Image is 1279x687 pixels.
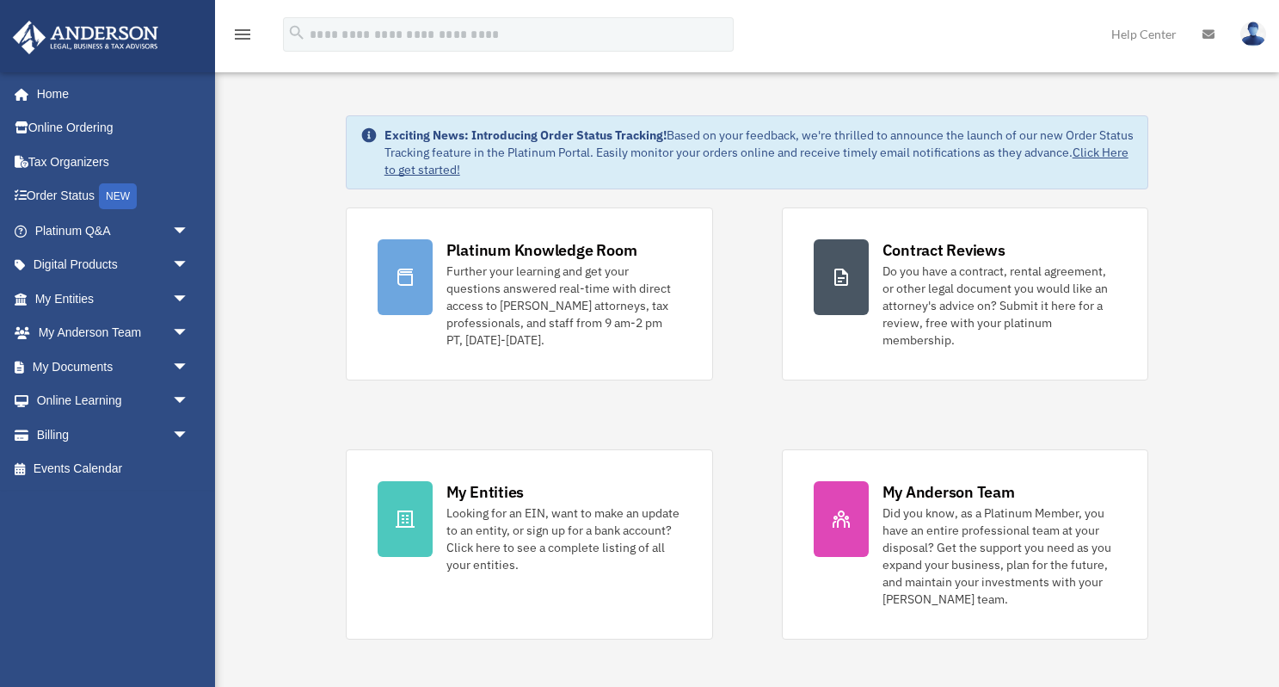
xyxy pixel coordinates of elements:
[882,263,1117,349] div: Do you have a contract, rental agreement, or other legal document you would like an attorney's ad...
[12,418,215,452] a: Billingarrow_drop_down
[12,111,215,145] a: Online Ordering
[384,145,1128,177] a: Click Here to get started!
[12,248,215,282] a: Digital Productsarrow_drop_down
[12,350,215,384] a: My Documentsarrow_drop_down
[346,449,713,640] a: My Entities Looking for an EIN, want to make an update to an entity, or sign up for a bank accoun...
[12,316,215,350] a: My Anderson Teamarrow_drop_down
[287,23,306,42] i: search
[12,214,215,248] a: Platinum Q&Aarrow_drop_down
[172,418,206,453] span: arrow_drop_down
[12,179,215,214] a: Order StatusNEW
[446,481,524,503] div: My Entities
[8,21,163,54] img: Anderson Advisors Platinum Portal
[172,248,206,283] span: arrow_drop_down
[1240,22,1266,46] img: User Pic
[446,263,681,349] div: Further your learning and get your questions answered real-time with direct access to [PERSON_NAM...
[384,127,1134,178] div: Based on your feedback, we're thrilled to announce the launch of our new Order Status Tracking fe...
[882,239,1005,261] div: Contract Reviews
[232,30,253,45] a: menu
[346,207,713,381] a: Platinum Knowledge Room Further your learning and get your questions answered real-time with dire...
[446,239,637,261] div: Platinum Knowledge Room
[172,214,206,249] span: arrow_drop_down
[172,384,206,419] span: arrow_drop_down
[446,504,681,573] div: Looking for an EIN, want to make an update to an entity, or sign up for a bank account? Click her...
[172,282,206,317] span: arrow_drop_down
[882,504,1117,608] div: Did you know, as a Platinum Member, you have an entire professional team at your disposal? Get th...
[384,127,667,143] strong: Exciting News: Introducing Order Status Tracking!
[12,282,215,316] a: My Entitiesarrow_drop_down
[782,207,1149,381] a: Contract Reviews Do you have a contract, rental agreement, or other legal document you would like...
[12,384,215,418] a: Online Learningarrow_drop_down
[99,183,137,209] div: NEW
[882,481,1015,503] div: My Anderson Team
[172,350,206,385] span: arrow_drop_down
[232,24,253,45] i: menu
[172,316,206,351] span: arrow_drop_down
[12,77,206,111] a: Home
[12,452,215,486] a: Events Calendar
[782,449,1149,640] a: My Anderson Team Did you know, as a Platinum Member, you have an entire professional team at your...
[12,145,215,179] a: Tax Organizers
